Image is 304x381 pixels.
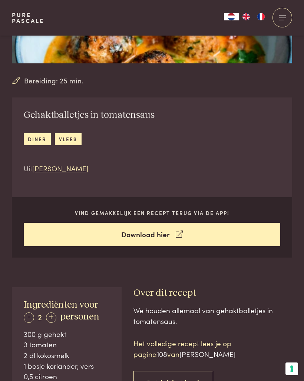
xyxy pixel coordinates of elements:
span: Bereiding: 25 min. [24,75,83,86]
span: 2 [38,311,42,322]
a: vlees [55,133,82,145]
ul: Language list [239,13,268,20]
a: FR [254,13,268,20]
div: Language [224,13,239,20]
a: PurePascale [12,12,44,24]
a: NL [224,13,239,20]
span: [PERSON_NAME] [179,349,236,359]
span: Ingrediënten voor [24,300,98,309]
div: We houden allemaal van gehaktballetjes in tomatensaus. [133,305,292,326]
span: personen [60,312,99,321]
div: 1 bosje koriander, vers [24,361,110,371]
div: + [46,312,56,323]
a: Download hier [24,223,281,246]
div: 2 dl kokosmelk [24,350,110,361]
aside: Language selected: Nederlands [224,13,268,20]
p: Het volledige recept lees je op pagina van [133,338,292,359]
a: diner [24,133,51,145]
div: 300 g gehakt [24,329,110,339]
span: 108 [157,349,167,359]
a: EN [239,13,254,20]
h3: Over dit recept [133,287,292,299]
div: - [24,312,34,323]
p: Vind gemakkelijk een recept terug via de app! [24,209,281,217]
p: Uit [24,163,155,174]
div: 3 tomaten [24,339,110,350]
button: Uw voorkeuren voor toestemming voor trackingtechnologieën [285,362,298,375]
a: [PERSON_NAME] [32,163,89,173]
h2: Gehaktballetjes in tomatensaus [24,109,155,121]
